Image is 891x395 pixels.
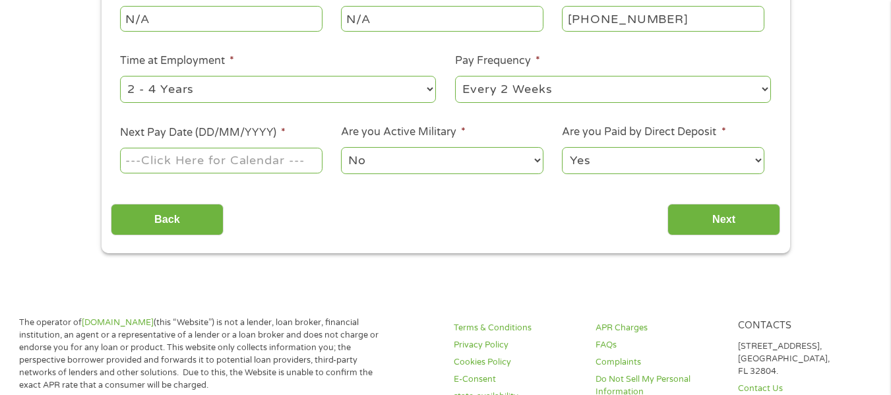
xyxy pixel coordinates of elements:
[738,320,864,332] h4: Contacts
[454,339,580,351] a: Privacy Policy
[454,322,580,334] a: Terms & Conditions
[454,373,580,386] a: E-Consent
[596,339,722,351] a: FAQs
[341,125,466,139] label: Are you Active Military
[667,204,780,236] input: Next
[738,382,864,395] a: Contact Us
[454,356,580,369] a: Cookies Policy
[111,204,224,236] input: Back
[82,317,154,328] a: [DOMAIN_NAME]
[596,322,722,334] a: APR Charges
[562,6,764,31] input: (231) 754-4010
[341,6,543,31] input: Cashier
[455,54,540,68] label: Pay Frequency
[120,54,234,68] label: Time at Employment
[120,126,286,140] label: Next Pay Date (DD/MM/YYYY)
[120,148,322,173] input: ---Click Here for Calendar ---
[562,125,725,139] label: Are you Paid by Direct Deposit
[596,356,722,369] a: Complaints
[120,6,322,31] input: Walmart
[738,340,864,378] p: [STREET_ADDRESS], [GEOGRAPHIC_DATA], FL 32804.
[19,317,386,391] p: The operator of (this “Website”) is not a lender, loan broker, financial institution, an agent or...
